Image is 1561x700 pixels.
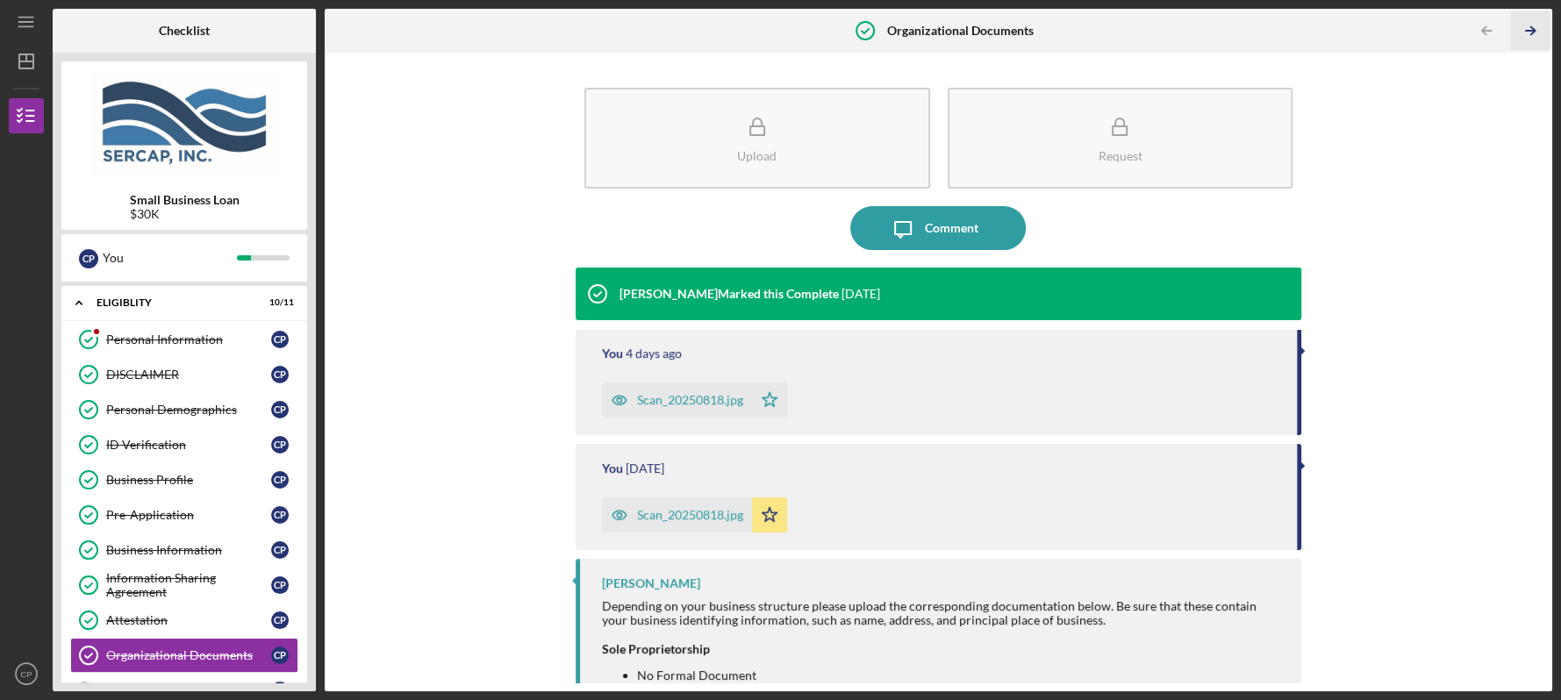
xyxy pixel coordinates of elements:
[271,331,289,348] div: C P
[737,149,777,162] div: Upload
[602,382,787,418] button: Scan_20250818.jpg
[70,322,298,357] a: Personal InformationCP
[271,541,289,559] div: C P
[106,473,271,487] div: Business Profile
[97,297,250,308] div: Eligiblity
[20,669,32,679] text: CP
[159,24,210,38] b: Checklist
[106,508,271,522] div: Pre-Application
[106,571,271,599] div: Information Sharing Agreement
[271,611,289,629] div: C P
[271,506,289,524] div: C P
[106,613,271,627] div: Attestation
[925,206,978,250] div: Comment
[271,436,289,454] div: C P
[602,461,623,475] div: You
[271,646,289,664] div: C P
[70,497,298,532] a: Pre-ApplicationCP
[70,462,298,497] a: Business ProfileCP
[106,332,271,346] div: Personal Information
[602,576,700,590] div: [PERSON_NAME]
[70,603,298,638] a: AttestationCP
[70,357,298,392] a: DISCLAIMERCP
[70,638,298,673] a: Organizational DocumentsCP
[9,656,44,691] button: CP
[850,206,1026,250] button: Comment
[841,287,880,301] time: 2025-08-27 13:33
[637,393,743,407] div: Scan_20250818.jpg
[637,668,1284,682] li: No Formal Document
[271,366,289,383] div: C P
[626,461,664,475] time: 2025-08-19 16:45
[79,249,98,268] div: C P
[887,24,1034,38] b: Organizational Documents
[130,193,240,207] b: Small Business Loan
[262,297,294,308] div: 10 / 11
[103,243,237,273] div: You
[619,287,839,301] div: [PERSON_NAME] Marked this Complete
[637,508,743,522] div: Scan_20250818.jpg
[106,438,271,452] div: ID Verification
[271,401,289,418] div: C P
[602,641,710,656] strong: Sole Proprietorship
[70,568,298,603] a: Information Sharing AgreementCP
[626,346,682,361] time: 2025-08-25 22:29
[271,576,289,594] div: C P
[584,88,930,189] button: Upload
[271,471,289,489] div: C P
[106,543,271,557] div: Business Information
[70,427,298,462] a: ID VerificationCP
[602,346,623,361] div: You
[130,207,240,221] div: $30K
[602,599,1284,627] div: Depending on your business structure please upload the corresponding documentation below. Be sure...
[70,532,298,568] a: Business InformationCP
[70,392,298,427] a: Personal DemographicsCP
[1098,149,1142,162] div: Request
[106,648,271,662] div: Organizational Documents
[106,403,271,417] div: Personal Demographics
[271,682,289,699] div: C P
[106,368,271,382] div: DISCLAIMER
[602,497,787,532] button: Scan_20250818.jpg
[948,88,1293,189] button: Request
[61,70,307,175] img: Product logo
